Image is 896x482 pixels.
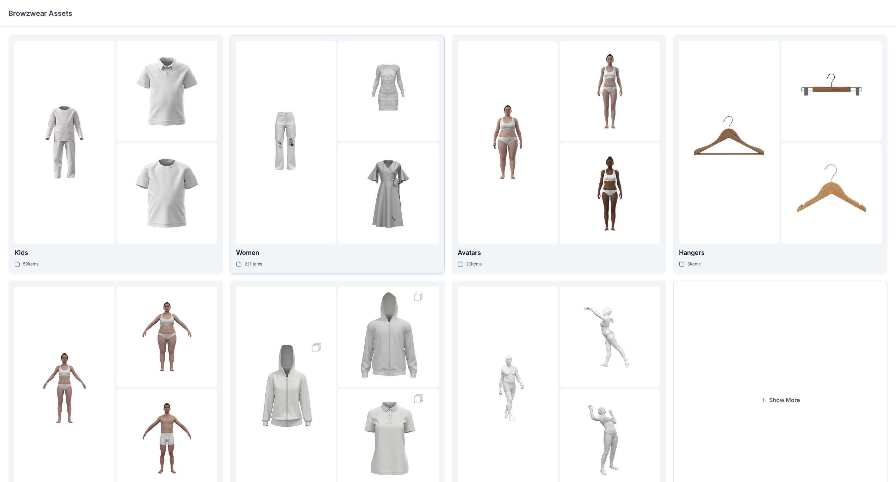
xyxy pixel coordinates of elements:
[673,35,888,274] a: folder 1folder 2folder 3Hangers6items
[128,155,206,232] img: folder 3
[8,8,72,18] p: Browzwear Assets
[128,298,206,375] img: folder 2
[350,155,427,232] img: folder 3
[128,52,206,130] img: folder 2
[350,278,427,395] img: folder 2
[571,52,649,130] img: folder 2
[466,261,482,268] p: 26 items
[247,330,325,446] img: folder 1
[128,400,206,478] img: folder 3
[350,52,427,130] img: folder 2
[793,155,870,232] img: folder 3
[469,349,546,427] img: folder 1
[571,298,649,375] img: folder 2
[23,261,38,268] p: 59 items
[571,155,649,232] img: folder 3
[245,261,262,268] p: 221 items
[452,35,666,274] a: folder 1folder 2folder 3Avatars26items
[687,261,700,268] p: 6 items
[571,400,649,478] img: folder 3
[247,104,325,181] img: folder 1
[236,248,439,258] p: Women
[458,248,660,258] p: Avatars
[793,52,870,130] img: folder 2
[679,248,882,258] p: Hangers
[469,104,546,181] img: folder 1
[26,349,103,427] img: folder 1
[14,248,217,258] p: Kids
[230,35,445,274] a: folder 1folder 2folder 3Women221items
[690,104,768,181] img: folder 1
[26,104,103,181] img: folder 1
[8,35,223,274] a: folder 1folder 2folder 3Kids59items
